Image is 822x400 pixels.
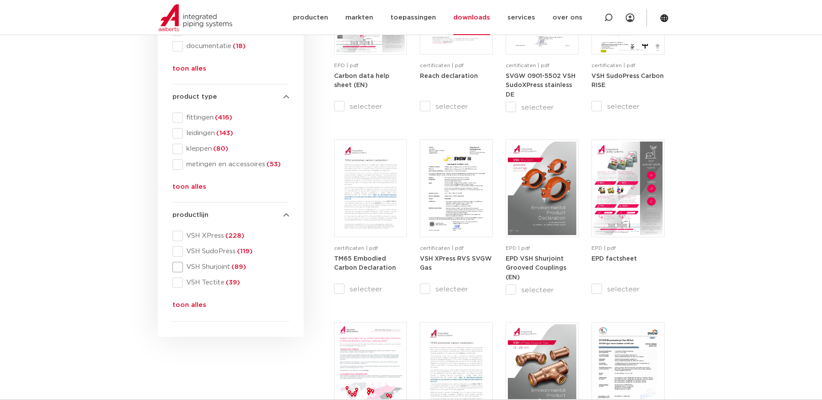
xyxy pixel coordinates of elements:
a: EPD VSH Shurjoint Grooved Couplings (EN) [506,255,566,281]
span: leidingen [183,129,289,138]
h4: product type [172,92,289,102]
label: selecteer [591,284,664,294]
span: (18) [231,43,246,49]
img: VSH_XPress_RVS_SVGW_Gas_FR-1-pdf.jpg [422,142,491,235]
img: Aips-EPD-A4Factsheet_NL-pdf.jpg [594,142,662,235]
span: metingen en accessoires [183,160,289,169]
span: documentatie [183,42,289,51]
span: certificaten | pdf [420,63,464,68]
div: documentatie(18) [172,41,289,52]
span: (39) [224,279,240,286]
div: metingen en accessoires(53) [172,159,289,170]
span: (143) [215,130,233,136]
span: EPD | pdf [334,63,358,68]
a: Reach declaration [420,73,478,79]
span: certificaten | pdf [591,63,635,68]
a: EPD factsheet [591,255,637,262]
img: TM65-Embodied-Carbon-Declaration-1-pdf.jpg [336,142,405,235]
span: certificaten | pdf [506,63,549,68]
label: selecteer [591,101,664,112]
span: (89) [230,264,246,270]
span: VSH XPress [183,232,289,240]
a: VSH SudoPress Carbon RISE [591,73,664,89]
span: kleppen [183,145,289,153]
span: certificaten | pdf [420,245,464,251]
label: selecteer [506,285,578,295]
a: Carbon data help sheet (EN) [334,73,389,89]
span: EPD | pdf [506,245,530,251]
div: VSH Shurjoint(89) [172,262,289,272]
span: VSH Tectite [183,278,289,287]
a: SVGW 0901-5502 VSH SudoXPress stainless DE [506,73,575,98]
div: VSH SudoPress(119) [172,246,289,257]
span: (80) [212,145,228,152]
span: (53) [265,161,281,168]
a: VSH XPress RVS SVGW Gas [420,255,492,271]
button: toon alles [172,64,206,77]
span: (119) [236,248,253,255]
h4: productlijn [172,210,289,220]
label: selecteer [334,101,407,112]
span: EPD | pdf [591,245,616,251]
span: (228) [224,232,244,239]
a: TM65 Embodied Carbon Declaration [334,255,396,271]
span: VSH SudoPress [183,247,289,256]
div: VSH Tectite(39) [172,277,289,288]
span: fittingen [183,113,289,122]
div: VSH XPress(228) [172,231,289,241]
span: (416) [214,114,232,121]
span: VSH Shurjoint [183,263,289,271]
label: selecteer [506,102,578,113]
div: fittingen(416) [172,113,289,123]
button: toon alles [172,300,206,314]
label: selecteer [420,101,493,112]
button: toon alles [172,182,206,196]
div: kleppen(80) [172,144,289,154]
img: VSH-Shurjoint-Grooved-Couplings_A4EPD_5011512_EN-pdf.jpg [508,142,576,235]
label: selecteer [334,284,407,294]
label: selecteer [420,284,493,294]
span: certificaten | pdf [334,245,378,251]
div: leidingen(143) [172,128,289,139]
